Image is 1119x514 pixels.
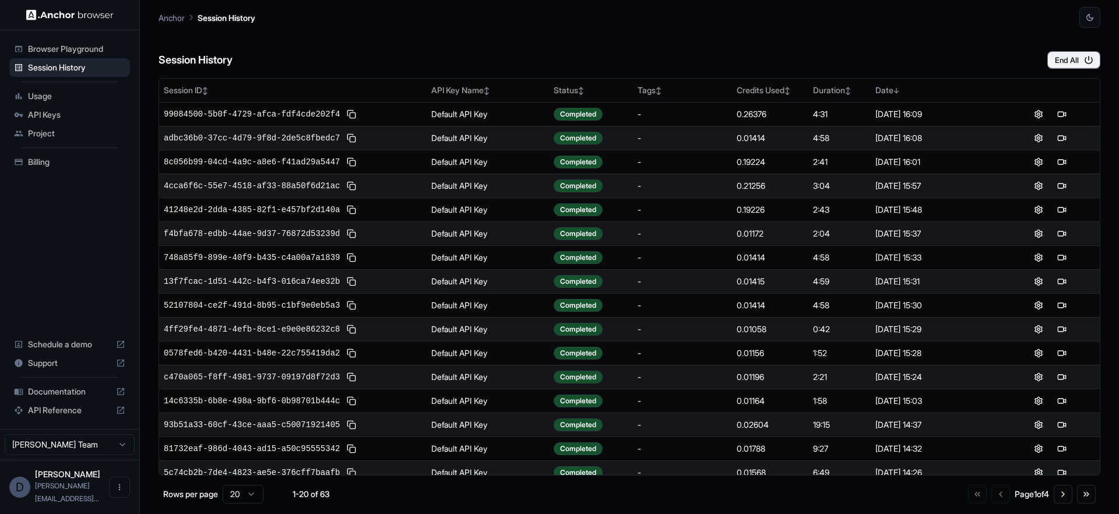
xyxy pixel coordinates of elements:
[26,9,114,20] img: Anchor Logo
[737,443,804,455] div: 0.01788
[164,108,340,120] span: 99084500-5b0f-4729-afca-fdf4cde202f4
[554,108,603,121] div: Completed
[813,443,865,455] div: 9:27
[875,467,996,478] div: [DATE] 14:26
[813,395,865,407] div: 1:58
[554,395,603,407] div: Completed
[427,221,549,245] td: Default API Key
[431,85,544,96] div: API Key Name
[164,419,340,431] span: 93b51a33-60cf-43ce-aaa5-c50071921405
[638,347,727,359] div: -
[9,87,130,105] div: Usage
[638,156,727,168] div: -
[427,389,549,413] td: Default API Key
[28,339,111,350] span: Schedule a demo
[164,228,340,240] span: f4bfa678-edbb-44ae-9d37-76872d53239d
[554,85,628,96] div: Status
[1015,488,1049,500] div: Page 1 of 4
[875,419,996,431] div: [DATE] 14:37
[875,108,996,120] div: [DATE] 16:09
[813,108,865,120] div: 4:31
[9,58,130,77] div: Session History
[28,156,125,168] span: Billing
[427,317,549,341] td: Default API Key
[28,43,125,55] span: Browser Playground
[427,269,549,293] td: Default API Key
[109,477,130,498] button: Open menu
[164,467,340,478] span: 5c74cb2b-7de4-4823-ae5e-376cff7baafb
[638,204,727,216] div: -
[875,228,996,240] div: [DATE] 15:37
[28,62,125,73] span: Session History
[164,300,340,311] span: 52107804-ce2f-491d-8b95-c1bf9e0eb5a3
[159,12,185,24] p: Anchor
[554,323,603,336] div: Completed
[638,467,727,478] div: -
[737,228,804,240] div: 0.01172
[875,276,996,287] div: [DATE] 15:31
[638,252,727,263] div: -
[164,276,340,287] span: 13f7fcac-1d51-442c-b4f3-016ca74ee32b
[875,347,996,359] div: [DATE] 15:28
[427,126,549,150] td: Default API Key
[164,347,340,359] span: 0578fed6-b420-4431-b48e-22c755419da2
[875,180,996,192] div: [DATE] 15:57
[282,488,340,500] div: 1-20 of 63
[9,477,30,498] div: D
[875,443,996,455] div: [DATE] 14:32
[638,443,727,455] div: -
[737,276,804,287] div: 0.01415
[638,419,727,431] div: -
[427,413,549,436] td: Default API Key
[202,86,208,95] span: ↕
[427,150,549,174] td: Default API Key
[875,132,996,144] div: [DATE] 16:08
[813,467,865,478] div: 6:49
[427,174,549,198] td: Default API Key
[427,365,549,389] td: Default API Key
[9,354,130,372] div: Support
[164,156,340,168] span: 8c056b99-04cd-4a9c-a8e6-f41ad29a5447
[427,341,549,365] td: Default API Key
[28,357,111,369] span: Support
[813,132,865,144] div: 4:58
[164,371,340,383] span: c470a065-f8ff-4981-9737-09197d8f72d3
[159,11,255,24] nav: breadcrumb
[737,85,804,96] div: Credits Used
[164,132,340,144] span: adbc36b0-37cc-4d79-9f8d-2de5c8fbedc7
[737,419,804,431] div: 0.02604
[875,395,996,407] div: [DATE] 15:03
[554,466,603,479] div: Completed
[554,203,603,216] div: Completed
[164,395,340,407] span: 14c6335b-6b8e-498a-9bf6-0b98701b444c
[164,180,340,192] span: 4cca6f6c-55e7-4518-af33-88a50f6d21ac
[554,156,603,168] div: Completed
[813,347,865,359] div: 1:52
[9,401,130,420] div: API Reference
[638,85,727,96] div: Tags
[737,108,804,120] div: 0.26376
[875,156,996,168] div: [DATE] 16:01
[164,85,422,96] div: Session ID
[875,85,996,96] div: Date
[28,128,125,139] span: Project
[164,204,340,216] span: 41248e2d-2dda-4385-82f1-e457bf2d140a
[9,105,130,124] div: API Keys
[9,153,130,171] div: Billing
[813,204,865,216] div: 2:43
[28,90,125,102] span: Usage
[737,204,804,216] div: 0.19226
[9,40,130,58] div: Browser Playground
[737,371,804,383] div: 0.01196
[578,86,584,95] span: ↕
[813,85,865,96] div: Duration
[9,335,130,354] div: Schedule a demo
[656,86,661,95] span: ↕
[427,198,549,221] td: Default API Key
[813,252,865,263] div: 4:58
[638,371,727,383] div: -
[554,347,603,360] div: Completed
[737,180,804,192] div: 0.21256
[28,386,111,397] span: Documentation
[813,156,865,168] div: 2:41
